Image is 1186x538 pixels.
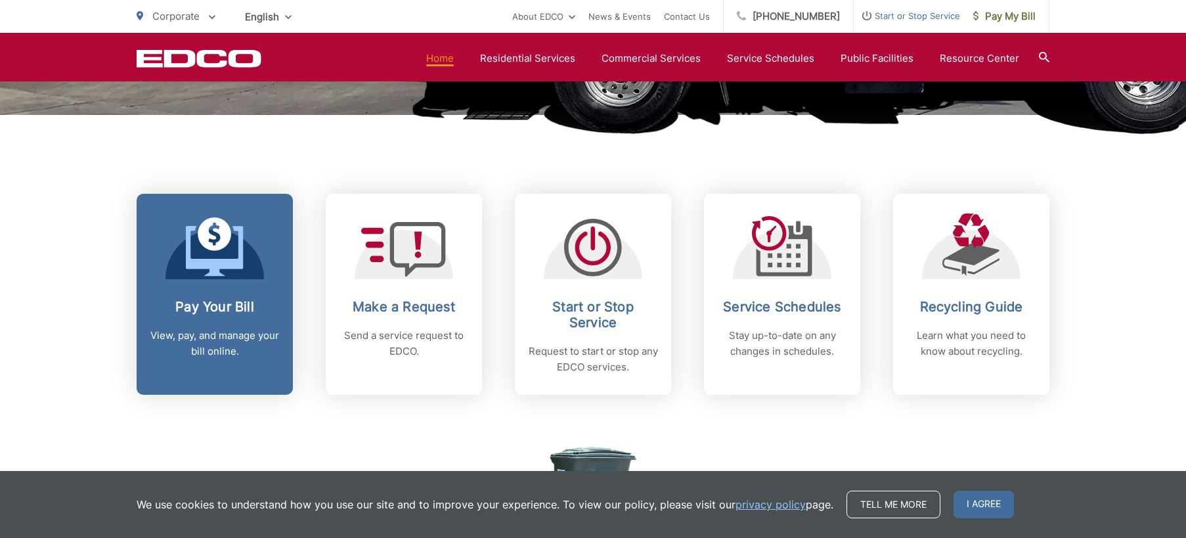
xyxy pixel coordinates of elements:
p: View, pay, and manage your bill online. [150,328,280,359]
span: I agree [954,491,1014,518]
a: Resource Center [940,51,1019,66]
a: Tell me more [846,491,940,518]
a: Public Facilities [841,51,913,66]
p: We use cookies to understand how you use our site and to improve your experience. To view our pol... [137,497,833,512]
a: Residential Services [480,51,575,66]
a: Contact Us [664,9,710,24]
a: Commercial Services [602,51,701,66]
span: Pay My Bill [973,9,1036,24]
a: Service Schedules [727,51,814,66]
h2: Recycling Guide [906,299,1036,315]
p: Request to start or stop any EDCO services. [528,344,658,375]
a: EDCD logo. Return to the homepage. [137,49,261,68]
p: Learn what you need to know about recycling. [906,328,1036,359]
a: Pay Your Bill View, pay, and manage your bill online. [137,194,293,395]
a: News & Events [588,9,651,24]
p: Stay up-to-date on any changes in schedules. [717,328,847,359]
h2: Make a Request [339,299,469,315]
span: Corporate [152,10,200,22]
h2: Service Schedules [717,299,847,315]
a: Make a Request Send a service request to EDCO. [326,194,482,395]
span: English [235,5,301,28]
p: Send a service request to EDCO. [339,328,469,359]
a: Recycling Guide Learn what you need to know about recycling. [893,194,1049,395]
h2: Start or Stop Service [528,299,658,330]
a: Service Schedules Stay up-to-date on any changes in schedules. [704,194,860,395]
h2: Pay Your Bill [150,299,280,315]
a: privacy policy [736,497,806,512]
a: About EDCO [512,9,575,24]
a: Home [426,51,454,66]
